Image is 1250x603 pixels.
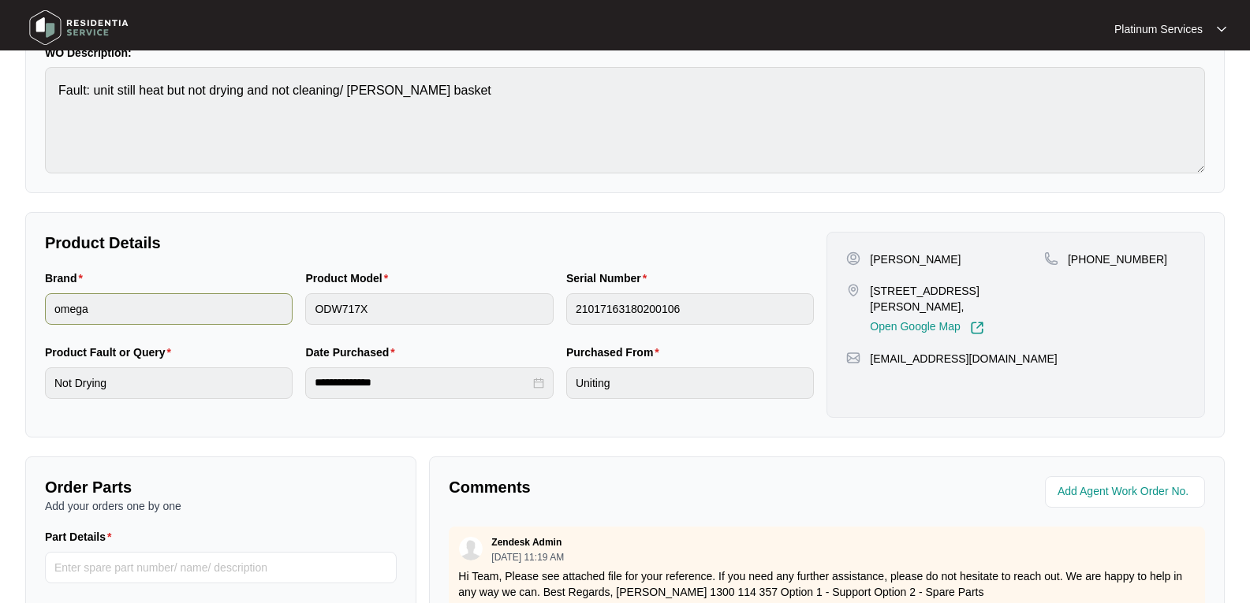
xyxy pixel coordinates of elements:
p: Product Details [45,232,814,254]
input: Part Details [45,552,397,583]
input: Purchased From [566,367,814,399]
input: Add Agent Work Order No. [1058,482,1196,501]
p: [EMAIL_ADDRESS][DOMAIN_NAME] [870,351,1057,367]
label: Part Details [45,529,118,545]
img: user.svg [459,537,483,560]
input: Serial Number [566,293,814,325]
img: residentia service logo [24,4,134,51]
p: Platinum Services [1114,21,1203,37]
input: Date Purchased [315,374,529,391]
input: Product Fault or Query [45,367,293,399]
label: Brand [45,270,89,286]
img: map-pin [846,283,860,297]
img: Link-External [970,321,984,335]
input: Product Model [305,293,553,325]
p: [PHONE_NUMBER] [1068,251,1167,267]
p: [PERSON_NAME] [870,251,961,267]
textarea: Fault: unit still heat but not drying and not cleaning/ [PERSON_NAME] basket [45,67,1205,173]
a: Open Google Map [870,321,983,335]
p: [DATE] 11:19 AM [491,553,564,562]
label: Date Purchased [305,344,401,360]
label: Product Fault or Query [45,344,177,360]
label: Serial Number [566,270,653,286]
img: dropdown arrow [1217,25,1226,33]
input: Brand [45,293,293,325]
p: Comments [449,476,815,498]
label: Purchased From [566,344,666,360]
img: user-pin [846,251,860,266]
p: Zendesk Admin [491,536,562,549]
label: Product Model [305,270,394,286]
p: [STREET_ADDRESS][PERSON_NAME], [870,283,1044,315]
img: map-pin [1044,251,1058,266]
p: Order Parts [45,476,397,498]
img: map-pin [846,351,860,365]
p: Add your orders one by one [45,498,397,514]
p: Hi Team, Please see attached file for your reference. If you need any further assistance, please ... [458,568,1196,600]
